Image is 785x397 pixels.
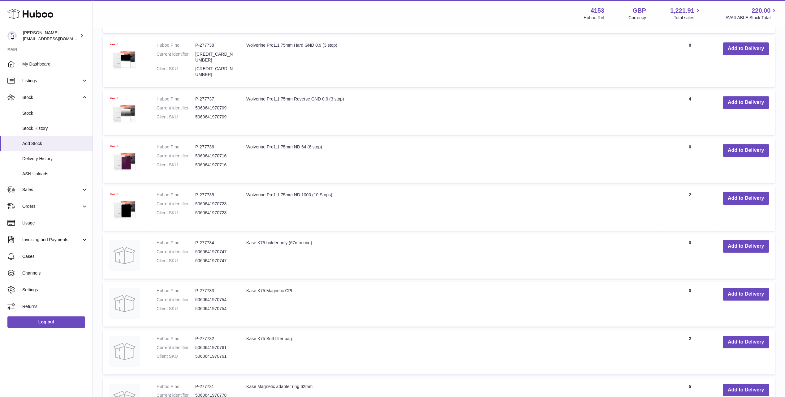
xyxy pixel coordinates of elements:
td: Wolverine Pro1.1 75mm ND 64 (6 stop) [240,138,663,183]
span: Orders [22,203,81,209]
button: Add to Delivery [723,144,769,157]
span: Total sales [674,15,701,21]
dt: Client SKU [157,258,195,264]
dd: 5060641970716 [195,153,234,159]
button: Add to Delivery [723,192,769,205]
dd: 5060641970761 [195,353,234,359]
dt: Current identifier [157,345,195,351]
td: Wolverine Pro1.1 75mm Hard GND 0.9 (3 stop) [240,36,663,87]
img: Wolverine Pro1.1 75mm ND 64 (6 stop) [109,144,140,175]
button: Add to Delivery [723,384,769,396]
td: 0 [663,234,716,279]
dd: 5060641970747 [195,258,234,264]
dt: Current identifier [157,153,195,159]
dd: P-277734 [195,240,234,246]
span: Listings [22,78,81,84]
dd: [CREDIT_CARD_NUMBER] [195,51,234,63]
td: 0 [663,36,716,87]
img: Wolverine Pro1.1 75mm ND 1000 (10 Stops) [109,192,140,223]
span: Add Stock [22,141,88,147]
td: 0 [663,282,716,327]
dt: Huboo P no [157,240,195,246]
span: AVAILABLE Stock Total [725,15,778,21]
td: 2 [663,186,716,231]
span: Sales [22,187,81,193]
span: [EMAIL_ADDRESS][DOMAIN_NAME] [23,36,91,41]
dt: Client SKU [157,210,195,216]
button: Add to Delivery [723,42,769,55]
td: Kase K75 Soft filter bag [240,330,663,374]
dt: Current identifier [157,51,195,63]
dd: 5060641970709 [195,105,234,111]
td: 2 [663,330,716,374]
dt: Huboo P no [157,42,195,48]
span: 220.00 [752,6,770,15]
span: Stock History [22,126,88,131]
button: Add to Delivery [723,240,769,253]
dd: P-277731 [195,384,234,390]
img: Wolverine Pro1.1 75mm Reverse GND 0.9 (3 stop) [109,96,140,127]
dt: Huboo P no [157,336,195,342]
strong: GBP [632,6,646,15]
dt: Current identifier [157,249,195,255]
a: 1,221.91 Total sales [670,6,701,21]
dt: Huboo P no [157,144,195,150]
dt: Client SKU [157,66,195,78]
div: [PERSON_NAME] [23,30,79,42]
dd: 5060641970709 [195,114,234,120]
dd: 5060641970754 [195,306,234,312]
span: Invoicing and Payments [22,237,81,243]
div: Huboo Ref [584,15,604,21]
dd: P-277733 [195,288,234,294]
dd: P-277732 [195,336,234,342]
span: Usage [22,220,88,226]
dd: P-277738 [195,42,234,48]
dt: Huboo P no [157,384,195,390]
span: My Dashboard [22,61,88,67]
img: Kase K75 Magnetic CPL [109,288,140,319]
span: 1,221.91 [670,6,694,15]
span: Returns [22,304,88,309]
button: Add to Delivery [723,336,769,348]
span: Stock [22,110,88,116]
img: Wolverine Pro1.1 75mm Hard GND 0.9 (3 stop) [109,42,140,73]
dd: P-277735 [195,192,234,198]
dt: Huboo P no [157,192,195,198]
img: Kase K75 Soft filter bag [109,336,140,367]
dt: Huboo P no [157,96,195,102]
dd: 5060641970723 [195,201,234,207]
div: Currency [628,15,646,21]
dd: P-277736 [195,144,234,150]
a: Log out [7,316,85,327]
td: Kase K75 Magnetic CPL [240,282,663,327]
span: ASN Uploads [22,171,88,177]
span: Channels [22,270,88,276]
dt: Client SKU [157,162,195,168]
dd: 5060641970723 [195,210,234,216]
dd: [CREDIT_CARD_NUMBER] [195,66,234,78]
td: Kase K75 holder only (67mm ring) [240,234,663,279]
dd: 5060641970754 [195,297,234,303]
img: sales@kasefilters.com [7,31,17,41]
td: Wolverine Pro1.1 75mm Reverse GND 0.9 (3 stop) [240,90,663,135]
button: Add to Delivery [723,96,769,109]
td: 0 [663,138,716,183]
dt: Client SKU [157,353,195,359]
dd: 5060641970761 [195,345,234,351]
span: Cases [22,254,88,259]
dt: Client SKU [157,114,195,120]
dd: 5060641970747 [195,249,234,255]
span: Stock [22,95,81,100]
dt: Current identifier [157,201,195,207]
span: Settings [22,287,88,293]
dd: P-277737 [195,96,234,102]
dt: Client SKU [157,306,195,312]
dt: Current identifier [157,297,195,303]
img: Kase K75 holder only (67mm ring) [109,240,140,271]
dd: 5060641970716 [195,162,234,168]
td: 4 [663,90,716,135]
span: Delivery History [22,156,88,162]
td: Wolverine Pro1.1 75mm ND 1000 (10 Stops) [240,186,663,231]
dt: Current identifier [157,105,195,111]
button: Add to Delivery [723,288,769,301]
